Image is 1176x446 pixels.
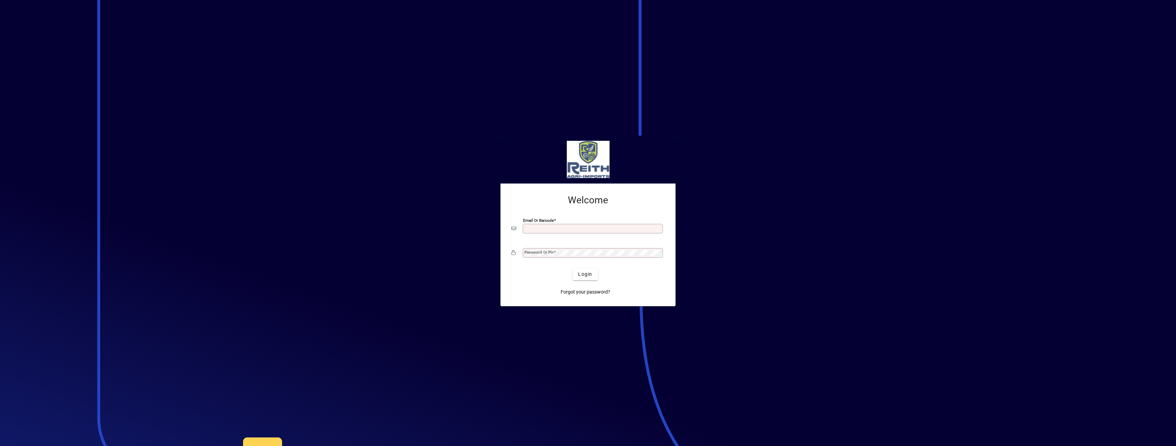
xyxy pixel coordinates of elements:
[573,268,598,280] button: Login
[524,250,554,255] mat-label: Password or Pin
[511,194,665,206] h2: Welcome
[578,271,592,278] span: Login
[558,286,613,298] a: Forgot your password?
[523,218,554,223] mat-label: Email or Barcode
[561,288,610,296] span: Forgot your password?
